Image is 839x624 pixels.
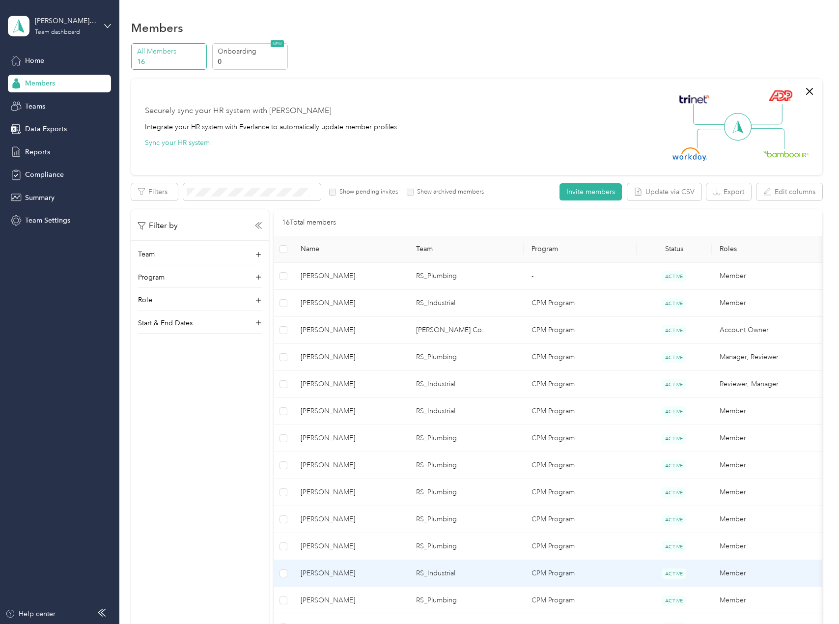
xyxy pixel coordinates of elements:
td: Manager, Reviewer [712,344,827,371]
th: Team [408,236,524,263]
td: Member [712,452,827,479]
span: Data Exports [25,124,67,134]
td: Member [712,290,827,317]
td: RS_Plumbing [408,587,524,614]
img: Workday [672,147,707,161]
td: - [524,263,636,290]
td: Tom Bruce [293,263,408,290]
td: CPM Program [524,560,636,587]
span: [PERSON_NAME] [301,568,400,579]
td: Member [712,479,827,506]
td: Member [712,560,827,587]
img: Line Left Down [697,128,731,148]
p: Onboarding [218,46,284,57]
td: Member [712,263,827,290]
p: Team [138,249,155,259]
div: Team dashboard [35,29,80,35]
span: [PERSON_NAME] [301,595,400,606]
td: RS_Plumbing [408,263,524,290]
td: RS_Industrial [408,371,524,398]
th: Name [293,236,408,263]
td: RS_Industrial [408,560,524,587]
td: CPM Program [524,587,636,614]
button: Sync your HR system [145,138,210,148]
p: 16 Total members [282,217,336,228]
div: Securely sync your HR system with [PERSON_NAME] [145,105,332,117]
p: All Members [137,46,204,57]
span: ACTIVE [662,298,686,309]
img: Line Left Up [693,104,727,125]
td: Member [712,425,827,452]
span: ACTIVE [662,406,686,417]
td: RS_Plumbing [408,506,524,533]
button: Help center [5,609,56,619]
td: Member [712,587,827,614]
span: Teams [25,101,45,112]
th: Status [637,236,712,263]
td: RS_Plumbing [408,425,524,452]
span: [PERSON_NAME] [301,487,400,498]
button: Export [706,183,751,200]
th: Roles [712,236,827,263]
img: BambooHR [763,150,809,157]
td: Rundle-Spence Co. [408,317,524,344]
p: Start & End Dates [138,318,193,328]
td: Eric Wheeler [293,452,408,479]
span: Reports [25,147,50,157]
span: ACTIVE [662,487,686,498]
img: Trinet [677,92,711,106]
td: CPM Program [524,506,636,533]
span: ACTIVE [662,379,686,390]
span: Members [25,78,55,88]
span: ACTIVE [662,568,686,579]
label: Show pending invites [336,188,398,197]
span: [PERSON_NAME] [301,433,400,444]
div: [PERSON_NAME] Co. [35,16,96,26]
button: Invite members [559,183,622,200]
td: RS_Plumbing [408,479,524,506]
td: Dan Krecklow [293,371,408,398]
img: ADP [768,90,792,101]
span: [PERSON_NAME] [301,460,400,471]
td: CPM Program [524,317,636,344]
td: RS_Plumbing [408,344,524,371]
iframe: Everlance-gr Chat Button Frame [784,569,839,624]
span: NEW [271,40,284,47]
span: ACTIVE [662,433,686,444]
span: ACTIVE [662,271,686,282]
span: Name [301,245,400,253]
td: Mike Mccarthey [293,290,408,317]
td: CPM Program [524,425,636,452]
td: Paul Friedland [293,533,408,560]
span: [PERSON_NAME] [301,325,400,336]
span: [PERSON_NAME] [301,514,400,525]
span: [PERSON_NAME] [301,379,400,390]
td: RS_Plumbing [408,452,524,479]
span: [PERSON_NAME] [301,541,400,552]
td: David Spence [293,317,408,344]
td: CPM Program [524,371,636,398]
div: Integrate your HR system with Everlance to automatically update member profiles. [145,122,399,132]
td: CPM Program [524,533,636,560]
td: Member [712,506,827,533]
span: ACTIVE [662,460,686,471]
img: Line Right Down [750,128,784,149]
p: Role [138,295,152,305]
img: Line Right Up [748,104,783,125]
button: Edit columns [756,183,822,200]
td: RS_Industrial [408,398,524,425]
span: Home [25,56,44,66]
label: Show archived members [414,188,484,197]
button: Update via CSV [627,183,701,200]
span: ACTIVE [662,514,686,525]
span: [PERSON_NAME] [301,298,400,309]
td: Mike Jens [293,560,408,587]
th: Program [524,236,636,263]
td: Account Owner [712,317,827,344]
td: Holly Marasch [293,587,408,614]
span: ACTIVE [662,325,686,336]
p: 0 [218,57,284,67]
span: [PERSON_NAME] [301,406,400,417]
td: Mike Jelacic [293,398,408,425]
